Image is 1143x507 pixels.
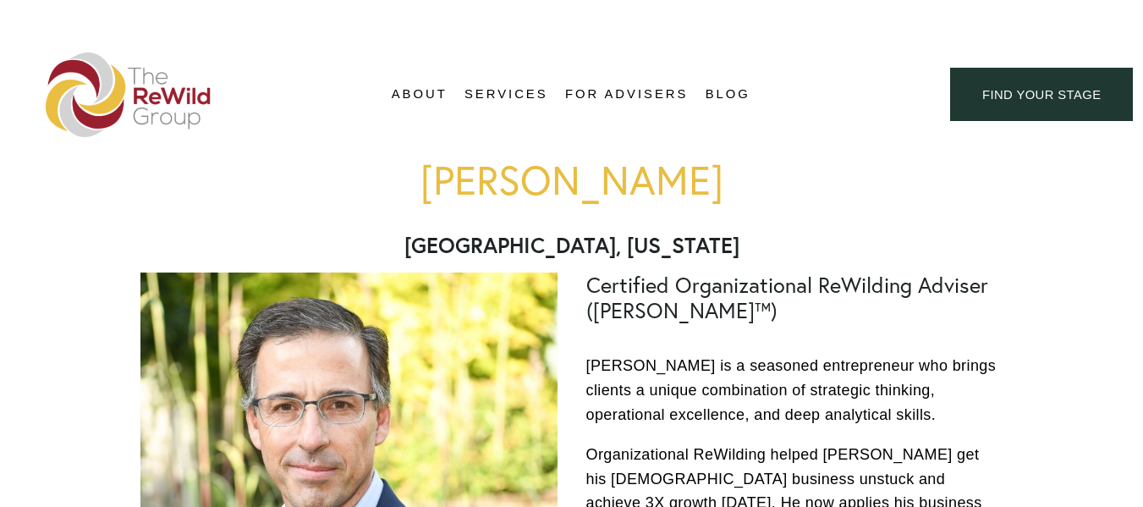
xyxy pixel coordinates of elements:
[392,82,448,107] a: folder dropdown
[464,83,548,106] span: Services
[464,82,548,107] a: folder dropdown
[706,82,750,107] a: Blog
[404,231,739,259] strong: [GEOGRAPHIC_DATA], [US_STATE]
[950,68,1133,121] a: find your stage
[586,354,1003,427] p: [PERSON_NAME] is a seasoned entrepreneur who brings clients a unique combination of strategic thi...
[46,52,212,137] img: The ReWild Group
[392,83,448,106] span: About
[565,82,688,107] a: For Advisers
[140,157,1003,202] h1: [PERSON_NAME]
[586,273,1003,323] h2: Certified Organizational ReWilding Adviser ([PERSON_NAME]™)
